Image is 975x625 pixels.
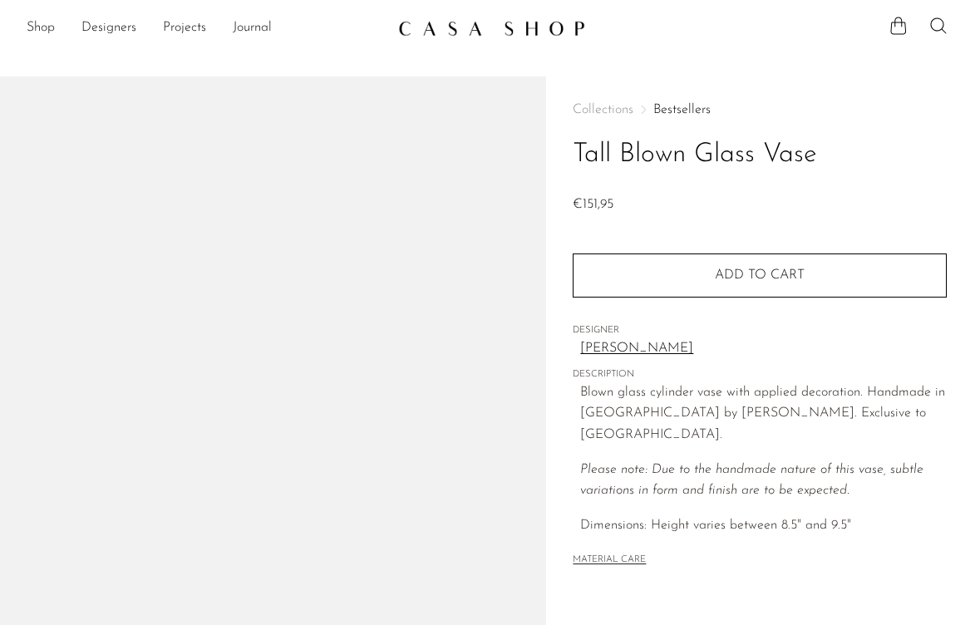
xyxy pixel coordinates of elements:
p: Dimensions: Height varies between 8.5" and 9.5" [580,515,947,537]
em: Please note: Due to the handmade nature of this vase, subtle variations in form and finish are to... [580,463,923,498]
a: Shop [27,17,55,39]
h1: Tall Blown Glass Vase [573,134,947,176]
span: DESCRIPTION [573,367,947,382]
p: Blown glass cylinder vase with applied decoration. Handmade in [GEOGRAPHIC_DATA] by [PERSON_NAME]... [580,382,947,446]
ul: NEW HEADER MENU [27,14,385,42]
button: Add to cart [573,253,947,297]
a: [PERSON_NAME] [580,338,947,360]
a: Projects [163,17,206,39]
nav: Desktop navigation [27,14,385,42]
a: Journal [233,17,272,39]
span: DESIGNER [573,323,947,338]
nav: Breadcrumbs [573,103,947,116]
span: Add to cart [715,268,805,282]
a: Bestsellers [653,103,711,116]
span: Collections [573,103,633,116]
span: €151,95 [573,198,613,211]
button: MATERIAL CARE [573,554,646,567]
a: Designers [81,17,136,39]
